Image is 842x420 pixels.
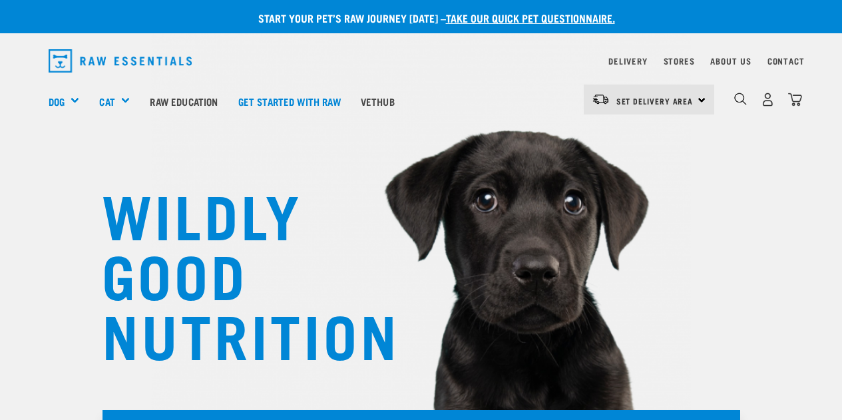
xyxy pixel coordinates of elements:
h1: WILDLY GOOD NUTRITION [102,183,368,363]
span: Set Delivery Area [616,99,694,103]
img: van-moving.png [592,93,610,105]
a: Delivery [608,59,647,63]
a: Get started with Raw [228,75,351,128]
a: Raw Education [140,75,228,128]
nav: dropdown navigation [38,44,805,78]
a: Vethub [351,75,405,128]
a: Dog [49,94,65,109]
a: Stores [664,59,695,63]
a: About Us [710,59,751,63]
a: take our quick pet questionnaire. [446,15,615,21]
img: home-icon@2x.png [788,93,802,106]
a: Contact [767,59,805,63]
a: Cat [99,94,114,109]
img: home-icon-1@2x.png [734,93,747,105]
img: Raw Essentials Logo [49,49,192,73]
img: user.png [761,93,775,106]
